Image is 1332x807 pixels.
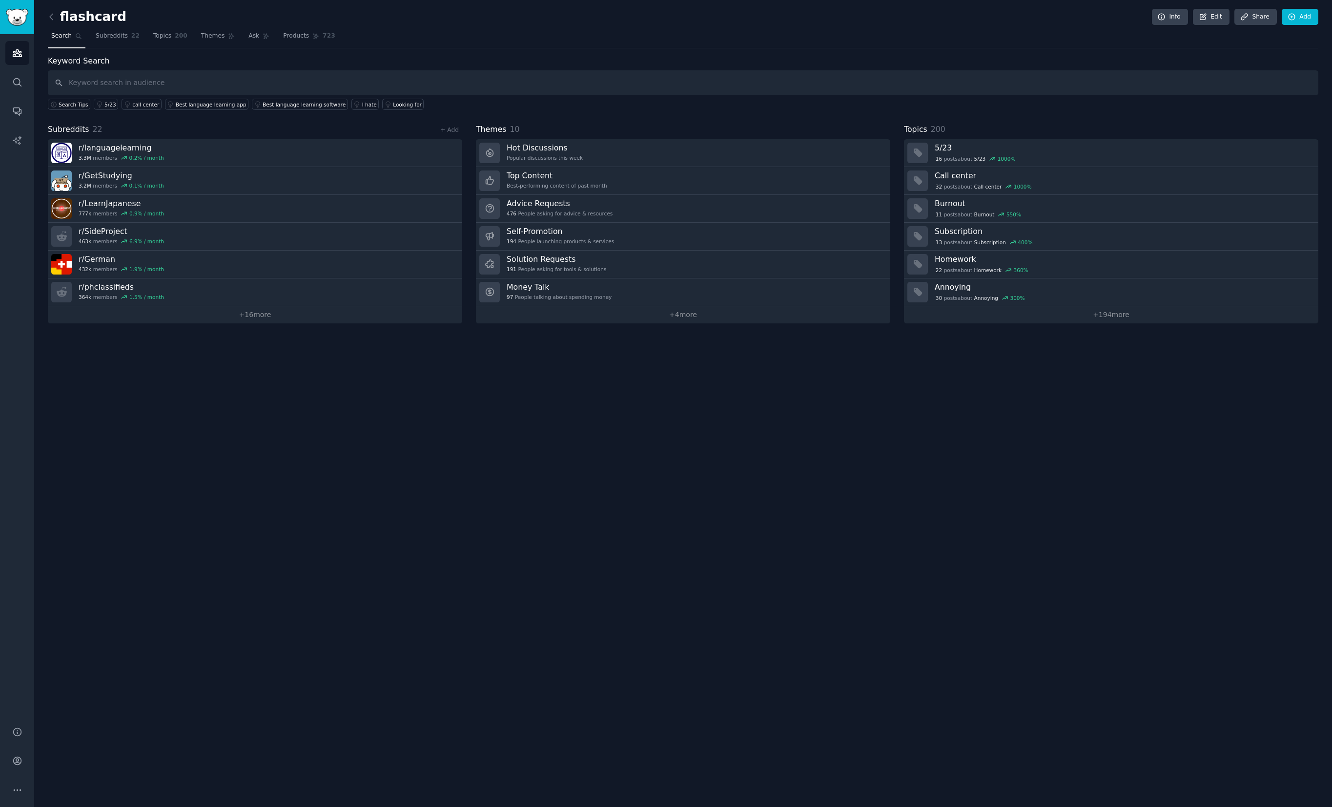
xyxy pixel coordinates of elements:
[79,210,91,217] span: 777k
[51,170,72,191] img: GetStudying
[974,239,1006,246] span: Subscription
[476,306,890,323] a: +4more
[1018,239,1032,246] div: 400 %
[507,282,612,292] h3: Money Talk
[252,99,348,110] a: Best language learning software
[476,139,890,167] a: Hot DiscussionsPopular discussions this week
[507,238,614,245] div: People launching products & services
[48,167,462,195] a: r/GetStudying3.2Mmembers0.1% / month
[51,32,72,41] span: Search
[96,32,128,41] span: Subreddits
[507,143,583,153] h3: Hot Discussions
[79,143,164,153] h3: r/ languagelearning
[129,266,164,273] div: 1.9 % / month
[904,278,1318,306] a: Annoying30postsaboutAnnoying300%
[1193,9,1230,25] a: Edit
[507,266,606,273] div: People asking for tools & solutions
[48,9,126,25] h2: flashcard
[362,101,377,108] div: I hate
[129,294,164,300] div: 1.5 % / month
[935,182,1032,191] div: post s about
[48,306,462,323] a: +16more
[129,210,164,217] div: 0.9 % / month
[48,139,462,167] a: r/languagelearning3.3Mmembers0.2% / month
[79,294,91,300] span: 364k
[129,154,164,161] div: 0.2 % / month
[382,99,424,110] a: Looking for
[245,28,273,48] a: Ask
[974,295,998,301] span: Annoying
[1282,9,1318,25] a: Add
[936,155,942,162] span: 16
[351,99,379,110] a: I hate
[79,170,164,181] h3: r/ GetStudying
[935,266,1029,275] div: post s about
[476,251,890,278] a: Solution Requests191People asking for tools & solutions
[904,306,1318,323] a: +194more
[904,195,1318,223] a: Burnout11postsaboutBurnout550%
[79,238,164,245] div: members
[150,28,191,48] a: Topics200
[507,294,612,300] div: People talking about spending money
[935,154,1016,163] div: post s about
[176,101,246,108] div: Best language learning app
[510,125,520,134] span: 10
[175,32,187,41] span: 200
[79,226,164,236] h3: r/ SideProject
[1234,9,1276,25] a: Share
[48,278,462,306] a: r/phclassifieds364kmembers1.5% / month
[48,28,85,48] a: Search
[931,125,945,134] span: 200
[507,198,613,209] h3: Advice Requests
[48,99,90,110] button: Search Tips
[153,32,171,41] span: Topics
[323,32,335,41] span: 723
[132,101,159,108] div: call center
[79,294,164,300] div: members
[974,183,1002,190] span: Call center
[507,254,606,264] h3: Solution Requests
[935,238,1033,247] div: post s about
[974,211,995,218] span: Burnout
[936,295,942,301] span: 30
[79,154,164,161] div: members
[129,182,164,189] div: 0.1 % / month
[904,167,1318,195] a: Call center32postsaboutCall center1000%
[1006,211,1021,218] div: 550 %
[1010,295,1025,301] div: 300 %
[974,267,1002,274] span: Homework
[283,32,309,41] span: Products
[263,101,346,108] div: Best language learning software
[476,124,507,136] span: Themes
[201,32,225,41] span: Themes
[79,182,164,189] div: members
[94,99,118,110] a: 5/23
[59,101,88,108] span: Search Tips
[6,9,28,26] img: GummySearch logo
[476,167,890,195] a: Top ContentBest-performing content of past month
[79,182,91,189] span: 3.2M
[79,154,91,161] span: 3.3M
[104,101,116,108] div: 5/23
[935,294,1025,302] div: post s about
[507,210,516,217] span: 476
[935,226,1312,236] h3: Subscription
[280,28,338,48] a: Products723
[904,124,927,136] span: Topics
[51,198,72,219] img: LearnJapanese
[92,28,143,48] a: Subreddits22
[48,251,462,278] a: r/German432kmembers1.9% / month
[476,223,890,251] a: Self-Promotion194People launching products & services
[507,170,607,181] h3: Top Content
[904,139,1318,167] a: 5/2316postsabout5/231000%
[507,226,614,236] h3: Self-Promotion
[79,238,91,245] span: 463k
[129,238,164,245] div: 6.9 % / month
[507,238,516,245] span: 194
[507,294,513,300] span: 97
[440,127,459,133] a: + Add
[507,182,607,189] div: Best-performing content of past month
[476,195,890,223] a: Advice Requests476People asking for advice & resources
[935,198,1312,209] h3: Burnout
[935,210,1022,219] div: post s about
